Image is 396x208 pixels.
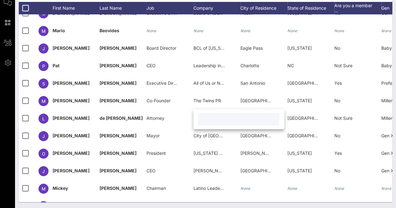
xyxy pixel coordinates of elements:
div: Are you a member … [334,2,381,14]
span: Mickey [53,185,68,191]
span: BCL of [US_STATE] [193,45,233,51]
span: The Twins PR [193,98,221,103]
i: None [287,28,297,33]
i: None [381,186,391,191]
span: [GEOGRAPHIC_DATA] [240,133,285,138]
span: J [42,134,45,139]
span: M [42,99,46,104]
span: [US_STATE] [287,150,312,156]
div: Job [147,2,193,14]
span: Co-Founder [147,98,171,103]
div: First Name [53,2,100,14]
span: [PERSON_NAME] [53,168,90,173]
span: Mayor [147,133,160,138]
span: [GEOGRAPHIC_DATA] [240,98,285,103]
span: [US_STATE] State Teachers Association [193,150,275,156]
span: City of [GEOGRAPHIC_DATA], [US_STATE] [193,133,280,138]
span: No [334,168,340,173]
span: [GEOGRAPHIC_DATA] [287,115,332,121]
span: [PERSON_NAME] [100,185,136,191]
i: None [147,28,157,33]
div: State of Residence [287,2,334,14]
span: M [42,28,46,34]
span: San Antonio [240,80,265,86]
span: [PERSON_NAME] [100,98,136,103]
span: Mario [53,28,65,33]
div: Company [193,2,240,14]
span: J [42,169,45,174]
span: No [334,133,340,138]
span: Eagle Pass [240,45,263,51]
span: [PERSON_NAME] [100,133,136,138]
span: President [147,150,166,156]
span: Chairman [147,185,166,191]
span: O [42,151,45,156]
i: None [381,28,391,33]
span: Executive Director [147,80,184,86]
span: [PERSON_NAME] [53,133,90,138]
div: Last Name [100,2,147,14]
span: No [334,45,340,51]
i: None [240,28,250,33]
i: None [334,28,344,33]
span: [PERSON_NAME] [53,80,90,86]
span: Attorney [147,115,164,121]
span: Yes [334,80,342,86]
span: Leadership in the Clouds [193,63,244,68]
span: Pat [53,63,59,68]
span: Not Sure [334,63,352,68]
span: Latino Leaders Network [193,185,243,191]
div: City of Residence [240,2,287,14]
span: [GEOGRAPHIC_DATA] [287,80,332,86]
span: Beovides [100,28,119,33]
span: J [42,46,45,51]
span: L [42,116,45,121]
span: Board Director [147,45,176,51]
span: S [42,81,45,86]
span: [US_STATE] [287,168,312,173]
span: [GEOGRAPHIC_DATA] [287,133,332,138]
span: [PERSON_NAME] [100,45,136,51]
span: P [42,63,45,69]
span: CEO [147,63,156,68]
span: de [PERSON_NAME] [100,115,143,121]
span: [PERSON_NAME] [240,150,276,156]
span: All of Us or None [US_STATE]-A Project of Legal Services for Prisoners with Children [193,80,366,86]
span: [PERSON_NAME] [100,80,136,86]
span: [PERSON_NAME] Communications LLC [193,168,274,173]
span: No [334,98,340,103]
span: [PERSON_NAME] [53,150,90,156]
span: Charlotte [240,63,259,68]
span: [PERSON_NAME] [53,45,90,51]
i: None [240,186,250,191]
span: [PERSON_NAME] [53,115,90,121]
span: [PERSON_NAME] [100,63,136,68]
span: Yes [334,150,342,156]
i: None [334,186,344,191]
span: [PERSON_NAME] [100,168,136,173]
i: None [193,28,203,33]
span: [PERSON_NAME] [100,150,136,156]
span: [PERSON_NAME] [53,98,90,103]
span: CEO [147,168,156,173]
span: [GEOGRAPHIC_DATA] [240,168,285,173]
span: M [42,186,46,191]
i: None [287,186,297,191]
span: Not Sure [334,115,352,121]
span: NC [287,63,294,68]
span: [US_STATE] [287,98,312,103]
span: [US_STATE] [287,45,312,51]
